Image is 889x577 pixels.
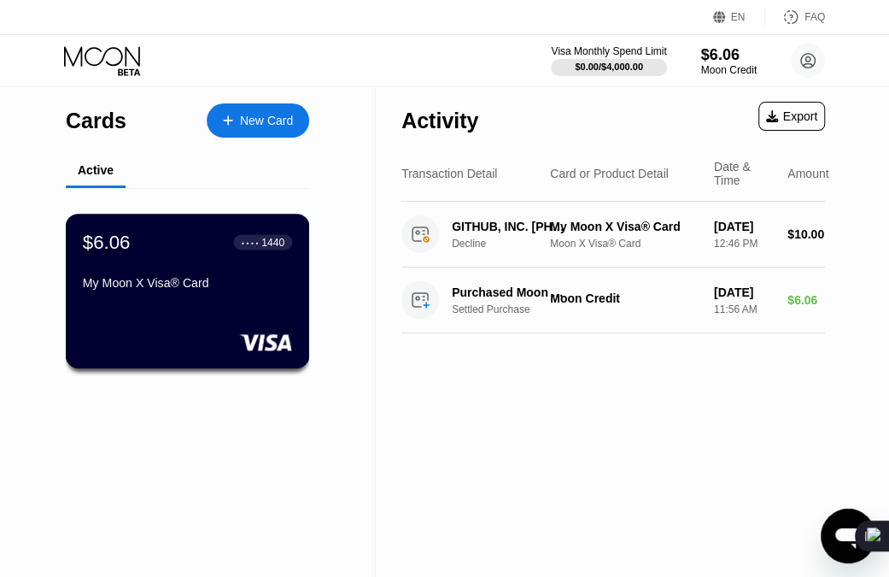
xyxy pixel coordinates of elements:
div: FAQ [804,11,825,23]
div: $6.06Moon Credit [701,46,757,76]
div: 1440 [261,236,284,248]
div: Card or Product Detail [550,167,669,180]
div: Moon Credit [550,291,700,305]
div: Transaction Detail [401,167,497,180]
div: New Card [207,103,309,138]
div: Active [78,163,114,177]
div: 12:46 PM [714,238,774,250]
div: [DATE] [714,220,774,233]
div: $0.00 / $4,000.00 [575,62,643,72]
div: $6.06● ● ● ●1440My Moon X Visa® Card [67,215,308,368]
div: Purchased Moon Credit [452,286,564,299]
div: My Moon X Visa® Card [83,276,292,290]
div: Decline [452,238,573,250]
div: Cards [66,109,126,133]
div: [DATE] [714,286,774,299]
div: Visa Monthly Spend Limit$0.00/$4,000.00 [551,45,666,76]
div: FAQ [765,9,825,26]
div: Activity [401,109,478,133]
div: My Moon X Visa® Card [550,220,700,233]
div: GITHUB, INC. [PHONE_NUMBER] US [452,220,564,233]
div: 11:56 AM [714,303,774,315]
div: Export [758,102,825,131]
div: Settled Purchase [452,303,573,315]
div: $6.06 [83,231,131,253]
div: Amount [787,167,828,180]
div: Date & Time [714,160,774,187]
div: $10.00 [787,227,825,241]
div: Moon Credit [701,64,757,76]
div: ● ● ● ● [242,239,259,244]
iframe: Button to launch messaging window [821,509,875,563]
div: EN [731,11,746,23]
div: $6.06 [787,293,825,307]
div: Export [766,109,817,123]
div: New Card [240,114,293,128]
div: $6.06 [701,46,757,64]
div: Visa Monthly Spend Limit [551,45,666,57]
div: Moon X Visa® Card [550,238,700,250]
div: Purchased Moon CreditSettled PurchaseMoon Credit[DATE]11:56 AM$6.06 [401,268,825,333]
div: GITHUB, INC. [PHONE_NUMBER] USDeclineMy Moon X Visa® CardMoon X Visa® Card[DATE]12:46 PM$10.00 [401,202,825,268]
div: EN [713,9,765,26]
